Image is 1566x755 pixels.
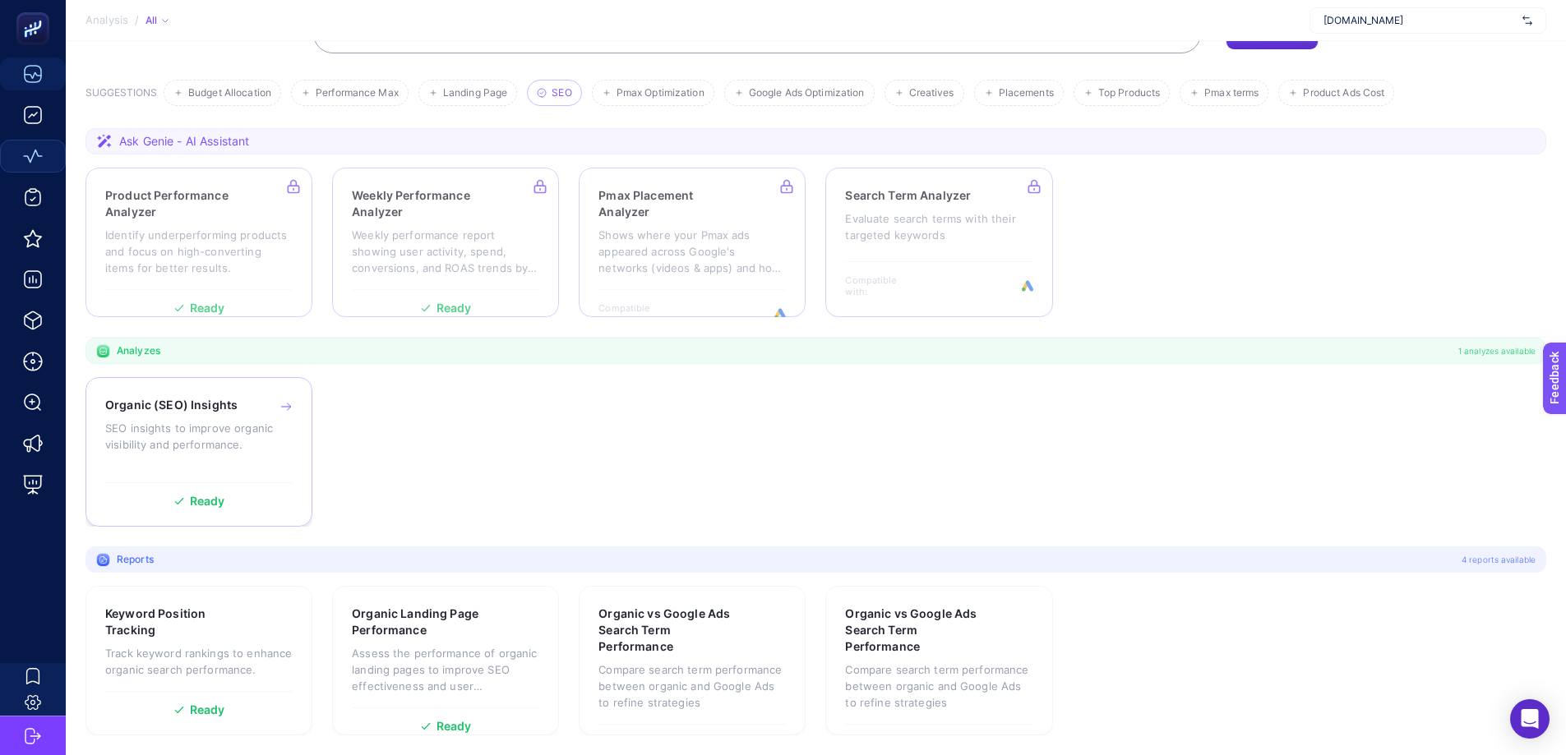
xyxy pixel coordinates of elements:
span: Landing Page [443,87,507,99]
span: Feedback [10,5,62,18]
span: Pmax terms [1204,87,1259,99]
span: Performance Max [316,87,399,99]
span: Top Products [1098,87,1160,99]
span: Ready [190,704,225,716]
h3: Organic (SEO) Insights [105,397,238,413]
a: Search Term AnalyzerEvaluate search terms with their targeted keywordsCompatible with: [825,168,1052,317]
p: Compare search term performance between organic and Google Ads to refine strategies [845,661,1032,711]
span: Ready [437,720,472,732]
span: Creatives [909,87,954,99]
p: SEO insights to improve organic visibility and performance. [105,420,293,453]
a: Pmax Placement AnalyzerShows where your Pmax ads appeared across Google's networks (videos & apps... [579,168,806,317]
a: Organic (SEO) InsightsSEO insights to improve organic visibility and performance.Ready [85,377,312,527]
p: Assess the performance of organic landing pages to improve SEO effectiveness and user engagement. [352,645,539,694]
span: / [135,13,139,26]
span: Google Ads Optimization [749,87,865,99]
a: Organic vs Google Ads Search Term PerformanceCompare search term performance between organic and ... [579,586,806,735]
div: All [146,14,169,27]
div: Open Intercom Messenger [1510,699,1550,739]
h3: Keyword Position Tracking [105,605,242,638]
h3: SUGGESTIONS [85,86,157,106]
span: [DOMAIN_NAME] [1323,14,1516,27]
span: Reports [117,553,154,566]
span: Product Ads Cost [1303,87,1384,99]
a: Organic Landing Page PerformanceAssess the performance of organic landing pages to improve SEO ef... [332,586,559,735]
img: svg%3e [1522,12,1532,29]
a: Product Performance AnalyzerIdentify underperforming products and focus on high-converting items ... [85,168,312,317]
span: Placements [999,87,1054,99]
h3: Organic vs Google Ads Search Term Performance [598,605,740,655]
h3: Organic vs Google Ads Search Term Performance [845,605,986,655]
span: SEO [552,87,571,99]
p: Track keyword rankings to enhance organic search performance. [105,645,293,678]
h3: Organic Landing Page Performance [352,605,491,638]
span: Analysis [85,14,128,27]
span: Budget Allocation [188,87,271,99]
span: Pmax Optimization [617,87,704,99]
a: Organic vs Google Ads Search Term PerformanceCompare search term performance between organic and ... [825,586,1052,735]
a: Keyword Position TrackingTrack keyword rankings to enhance organic search performance.Ready [85,586,312,735]
span: 4 reports available [1462,553,1536,566]
p: Compare search term performance between organic and Google Ads to refine strategies [598,661,786,711]
span: 1 analyzes available [1458,344,1536,357]
span: Ask Genie - AI Assistant [119,133,249,150]
a: Weekly Performance AnalyzerWeekly performance report showing user activity, spend, conversions, a... [332,168,559,317]
span: Ready [190,495,225,507]
span: Analyzes [117,344,160,357]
